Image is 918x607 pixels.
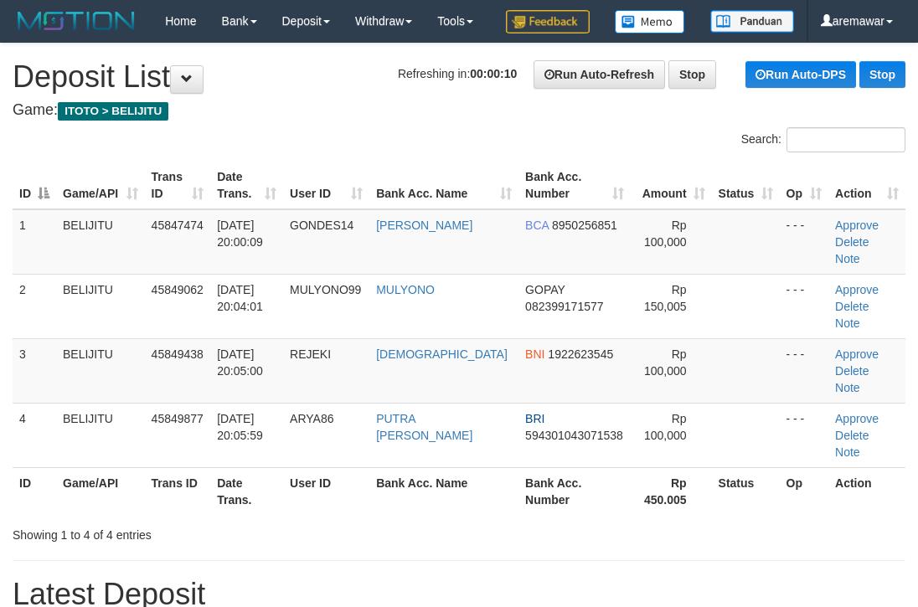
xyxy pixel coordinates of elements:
th: Game/API: activate to sort column ascending [56,162,145,209]
td: BELIJITU [56,403,145,467]
th: Trans ID: activate to sort column ascending [145,162,211,209]
th: ID [13,467,56,515]
span: BNI [525,347,544,361]
th: Bank Acc. Name: activate to sort column ascending [369,162,518,209]
th: Rp 450.005 [631,467,712,515]
img: MOTION_logo.png [13,8,140,33]
div: Showing 1 to 4 of 4 entries [13,520,370,543]
a: PUTRA [PERSON_NAME] [376,412,472,442]
span: [DATE] 20:05:00 [217,347,263,378]
span: [DATE] 20:05:59 [217,412,263,442]
a: Run Auto-DPS [745,61,856,88]
a: Stop [668,60,716,89]
a: Delete [835,235,869,249]
a: Approve [835,219,879,232]
span: ITOTO > BELIJITU [58,102,168,121]
span: 45849062 [152,283,204,296]
span: 45847474 [152,219,204,232]
th: Date Trans.: activate to sort column ascending [210,162,283,209]
h1: Deposit List [13,60,905,94]
td: BELIJITU [56,338,145,403]
span: [DATE] 20:00:09 [217,219,263,249]
span: Rp 100,000 [644,412,687,442]
th: Action [828,467,905,515]
span: Refreshing in: [398,67,517,80]
td: - - - [780,403,829,467]
h4: Game: [13,102,905,119]
th: Bank Acc. Name [369,467,518,515]
th: Op [780,467,829,515]
span: 45849877 [152,412,204,425]
span: GOPAY [525,283,565,296]
span: Rp 100,000 [644,219,687,249]
th: Trans ID [145,467,211,515]
th: Action: activate to sort column ascending [828,162,905,209]
th: Amount: activate to sort column ascending [631,162,712,209]
a: [PERSON_NAME] [376,219,472,232]
td: 3 [13,338,56,403]
span: REJEKI [290,347,331,361]
a: MULYONO [376,283,435,296]
span: Copy 082399171577 to clipboard [525,300,603,313]
td: 2 [13,274,56,338]
a: Run Auto-Refresh [534,60,665,89]
span: MULYONO99 [290,283,361,296]
th: User ID [283,467,369,515]
th: Bank Acc. Number: activate to sort column ascending [518,162,631,209]
a: [DEMOGRAPHIC_DATA] [376,347,508,361]
span: 45849438 [152,347,204,361]
a: Approve [835,347,879,361]
td: - - - [780,338,829,403]
a: Note [835,381,860,394]
a: Delete [835,300,869,313]
a: Stop [859,61,905,88]
span: Copy 1922623545 to clipboard [548,347,613,361]
span: Rp 150,005 [644,283,687,313]
td: 4 [13,403,56,467]
img: Button%20Memo.svg [615,10,685,33]
th: ID: activate to sort column descending [13,162,56,209]
a: Delete [835,429,869,442]
th: Game/API [56,467,145,515]
span: [DATE] 20:04:01 [217,283,263,313]
span: BCA [525,219,549,232]
a: Approve [835,283,879,296]
th: User ID: activate to sort column ascending [283,162,369,209]
th: Status: activate to sort column ascending [712,162,780,209]
th: Status [712,467,780,515]
span: Copy 8950256851 to clipboard [552,219,617,232]
label: Search: [741,127,905,152]
td: BELIJITU [56,209,145,275]
span: Rp 100,000 [644,347,687,378]
img: Feedback.jpg [506,10,590,33]
th: Bank Acc. Number [518,467,631,515]
span: GONDES14 [290,219,353,232]
th: Date Trans. [210,467,283,515]
input: Search: [786,127,905,152]
a: Note [835,316,860,330]
td: 1 [13,209,56,275]
th: Op: activate to sort column ascending [780,162,829,209]
a: Note [835,252,860,265]
td: - - - [780,274,829,338]
a: Approve [835,412,879,425]
a: Note [835,445,860,459]
img: panduan.png [710,10,794,33]
span: ARYA86 [290,412,333,425]
span: BRI [525,412,544,425]
span: Copy 594301043071538 to clipboard [525,429,623,442]
a: Delete [835,364,869,378]
td: - - - [780,209,829,275]
strong: 00:00:10 [470,67,517,80]
td: BELIJITU [56,274,145,338]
